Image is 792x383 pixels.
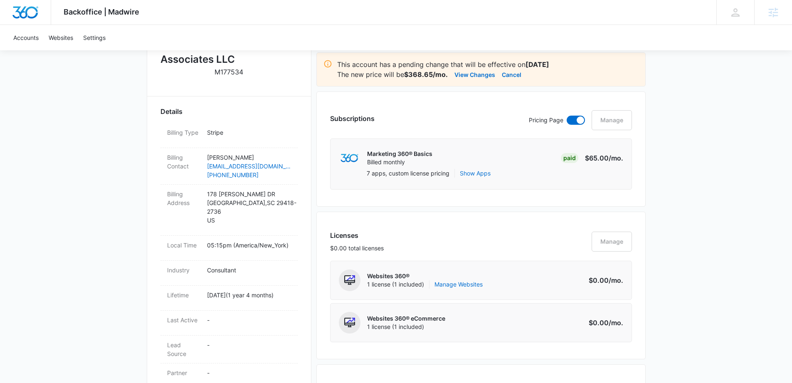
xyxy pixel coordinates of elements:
div: IndustryConsultant [160,261,298,286]
p: $0.00 [584,318,623,328]
div: Billing Address178 [PERSON_NAME] DR[GEOGRAPHIC_DATA],SC 29418-2736US [160,185,298,236]
p: Stripe [207,128,291,137]
a: [EMAIL_ADDRESS][DOMAIN_NAME] [207,162,291,170]
img: website_grey.svg [13,22,20,28]
span: /mo. [609,319,623,327]
p: $0.00 total licenses [330,244,384,252]
p: [DATE] ( 1 year 4 months ) [207,291,291,299]
dt: Lead Source [167,341,200,358]
span: Backoffice | Madwire [64,7,139,16]
div: Billing TypeStripe [160,123,298,148]
div: Keywords by Traffic [92,49,140,54]
span: /mo. [609,276,623,284]
p: Websites 360® [367,272,483,280]
div: Domain Overview [32,49,74,54]
p: Consultant [207,266,291,274]
div: v 4.0.25 [23,13,41,20]
a: Manage Websites [434,280,483,289]
h3: Licenses [330,230,384,240]
p: - [207,368,291,377]
div: Lifetime[DATE](1 year 4 months) [160,286,298,311]
dt: Billing Address [167,190,200,207]
a: Settings [78,25,111,50]
button: Show Apps [460,169,491,178]
img: marketing360Logo [340,154,358,163]
img: tab_keywords_by_traffic_grey.svg [83,48,89,55]
button: Cancel [502,69,521,79]
p: [PERSON_NAME] [207,153,291,162]
p: Websites 360® eCommerce [367,314,445,323]
dt: Industry [167,266,200,274]
p: 7 apps, custom license pricing [367,169,449,178]
dt: Billing Contact [167,153,200,170]
span: /mo. [609,154,623,162]
p: Billed monthly [367,158,432,166]
div: Last Active- [160,311,298,336]
a: Websites [44,25,78,50]
div: Domain: [DOMAIN_NAME] [22,22,91,28]
span: 1 license (1 included) [367,323,445,331]
p: 178 [PERSON_NAME] DR [GEOGRAPHIC_DATA] , SC 29418-2736 US [207,190,291,225]
button: View Changes [454,69,495,79]
h3: Subscriptions [330,114,375,124]
dt: Local Time [167,241,200,250]
dt: Partner [167,368,200,377]
span: Details [160,106,183,116]
img: tab_domain_overview_orange.svg [22,48,29,55]
p: This account has a pending change that will be effective on [337,59,639,69]
img: logo_orange.svg [13,13,20,20]
div: Billing Contact[PERSON_NAME][EMAIL_ADDRESS][DOMAIN_NAME][PHONE_NUMBER] [160,148,298,185]
p: $65.00 [584,153,623,163]
p: - [207,341,291,349]
dt: Last Active [167,316,200,324]
div: Paid [561,153,578,163]
span: 1 license (1 included) [367,280,483,289]
p: Marketing 360® Basics [367,150,432,158]
dt: Billing Type [167,128,200,137]
p: M177534 [215,67,243,77]
a: Accounts [8,25,44,50]
h2: [PERSON_NAME] & Associates LLC [160,37,298,67]
p: The new price will be [337,69,448,79]
dt: Lifetime [167,291,200,299]
strong: [DATE] [526,60,549,69]
p: Pricing Page [529,116,563,125]
p: 05:15pm ( America/New_York ) [207,241,291,250]
p: $0.00 [584,275,623,285]
p: - [207,316,291,324]
a: [PHONE_NUMBER] [207,170,291,179]
div: Local Time05:15pm (America/New_York) [160,236,298,261]
div: Lead Source- [160,336,298,363]
strong: $368.65/mo. [404,70,448,79]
